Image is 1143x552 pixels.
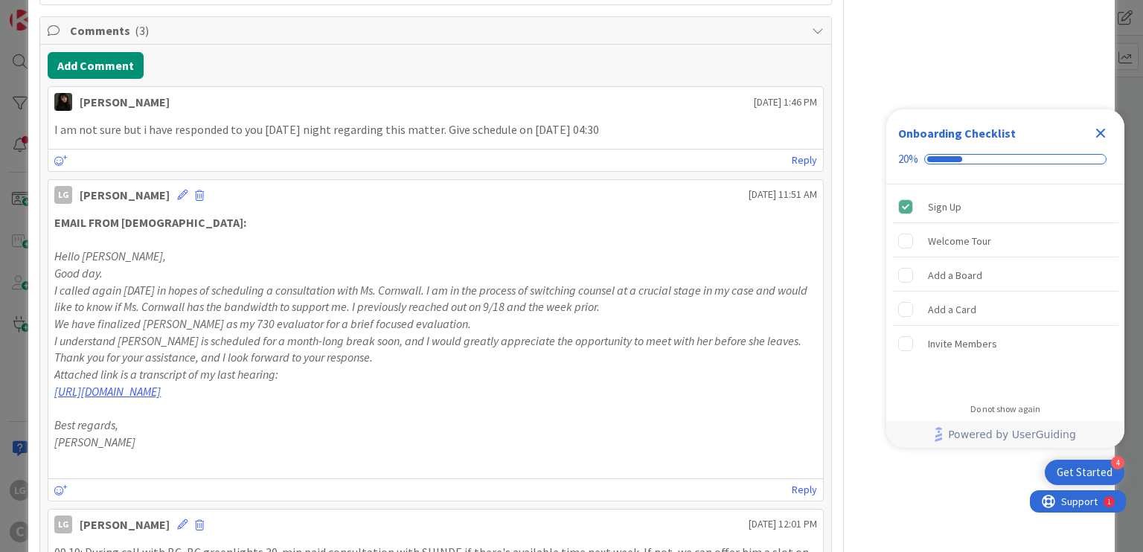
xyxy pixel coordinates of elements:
[54,215,246,230] strong: EMAIL FROM [DEMOGRAPHIC_DATA]:
[898,153,1112,166] div: Checklist progress: 20%
[928,232,991,250] div: Welcome Tour
[54,367,278,382] em: Attached link is a transcript of my last hearing:
[1045,460,1124,485] div: Open Get Started checklist, remaining modules: 4
[892,259,1118,292] div: Add a Board is incomplete.
[54,121,816,138] p: I am not sure but i have responded to you [DATE] night regarding this matter. Give schedule on [D...
[892,293,1118,326] div: Add a Card is incomplete.
[892,327,1118,360] div: Invite Members is incomplete.
[894,421,1117,448] a: Powered by UserGuiding
[54,186,72,204] div: LG
[1057,465,1112,480] div: Get Started
[948,426,1076,443] span: Powered by UserGuiding
[792,151,817,170] a: Reply
[54,248,166,263] em: Hello [PERSON_NAME],
[54,417,118,432] em: Best regards,
[1089,121,1112,145] div: Close Checklist
[928,266,982,284] div: Add a Board
[928,198,961,216] div: Sign Up
[31,2,68,20] span: Support
[928,335,997,353] div: Invite Members
[54,333,801,348] em: I understand [PERSON_NAME] is scheduled for a month-long break soon, and I would greatly apprecia...
[54,283,810,315] em: I called again [DATE] in hopes of scheduling a consultation with Ms. Cornwall. I am in the proces...
[54,316,471,331] em: We have finalized [PERSON_NAME] as my 730 evaluator for a brief focused evaluation.
[80,186,170,204] div: [PERSON_NAME]
[1111,456,1124,469] div: 4
[886,421,1124,448] div: Footer
[792,481,817,499] a: Reply
[892,225,1118,257] div: Welcome Tour is incomplete.
[135,23,149,38] span: ( 3 )
[754,94,817,110] span: [DATE] 1:46 PM
[54,384,161,399] a: [URL][DOMAIN_NAME]
[898,153,918,166] div: 20%
[886,109,1124,448] div: Checklist Container
[886,184,1124,394] div: Checklist items
[70,22,804,39] span: Comments
[80,93,170,111] div: [PERSON_NAME]
[54,516,72,533] div: LG
[77,6,81,18] div: 1
[48,52,144,79] button: Add Comment
[898,124,1016,142] div: Onboarding Checklist
[749,187,817,202] span: [DATE] 11:51 AM
[892,190,1118,223] div: Sign Up is complete.
[928,301,976,318] div: Add a Card
[54,434,135,449] em: [PERSON_NAME]
[970,403,1040,415] div: Do not show again
[54,350,373,365] em: Thank you for your assistance, and I look forward to your response.
[80,516,170,533] div: [PERSON_NAME]
[54,93,72,111] img: ES
[54,266,103,280] em: Good day.
[749,516,817,532] span: [DATE] 12:01 PM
